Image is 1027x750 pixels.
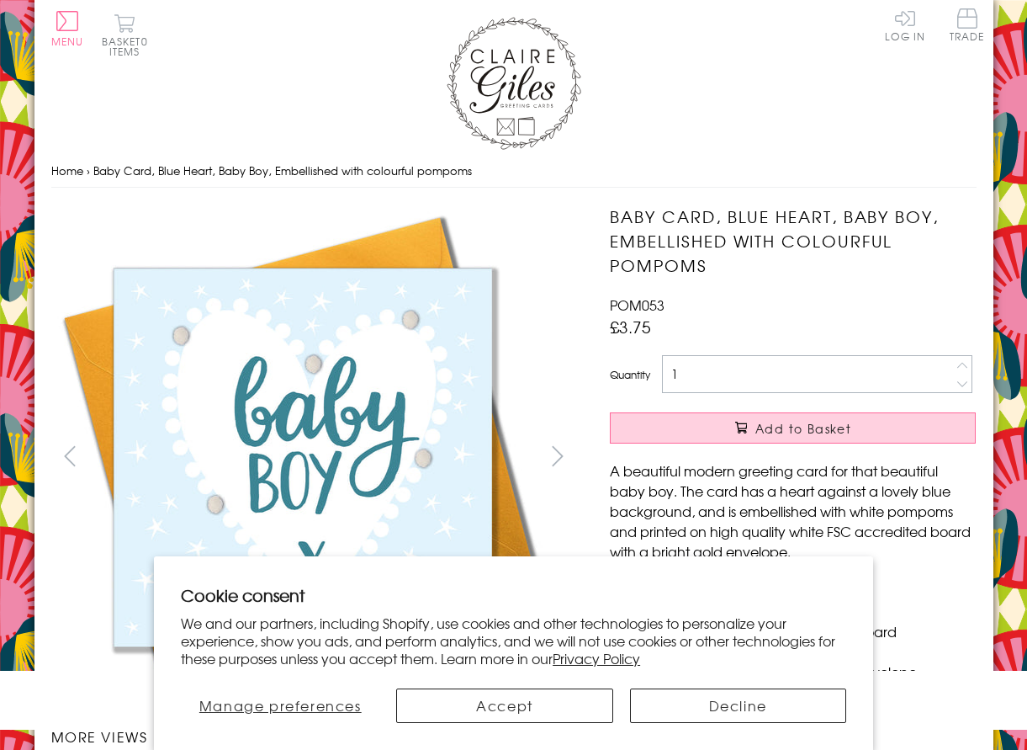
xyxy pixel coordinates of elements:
[610,460,976,561] p: A beautiful modern greeting card for that beautiful baby boy. The card has a heart against a love...
[950,8,985,45] a: Trade
[950,8,985,41] span: Trade
[50,205,555,710] img: Baby Card, Blue Heart, Baby Boy, Embellished with colourful pompoms
[87,162,90,178] span: ›
[630,689,846,723] button: Decline
[181,614,846,667] p: We and our partners, including Shopify, use cookies and other technologies to personalize your ex...
[610,295,664,315] span: POM053
[553,648,640,668] a: Privacy Policy
[610,367,650,382] label: Quantity
[396,689,612,723] button: Accept
[109,34,148,59] span: 0 items
[885,8,925,41] a: Log In
[181,689,379,723] button: Manage preferences
[51,162,83,178] a: Home
[181,583,846,607] h2: Cookie consent
[447,17,581,150] img: Claire Giles Greetings Cards
[51,34,84,49] span: Menu
[51,726,577,747] h3: More views
[538,437,576,475] button: next
[51,154,977,189] nav: breadcrumbs
[610,205,976,277] h1: Baby Card, Blue Heart, Baby Boy, Embellished with colourful pompoms
[610,315,651,338] span: £3.75
[102,13,148,56] button: Basket0 items
[51,11,84,46] button: Menu
[610,412,976,444] button: Add to Basket
[51,437,89,475] button: prev
[199,695,362,715] span: Manage preferences
[93,162,472,178] span: Baby Card, Blue Heart, Baby Boy, Embellished with colourful pompoms
[755,420,851,437] span: Add to Basket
